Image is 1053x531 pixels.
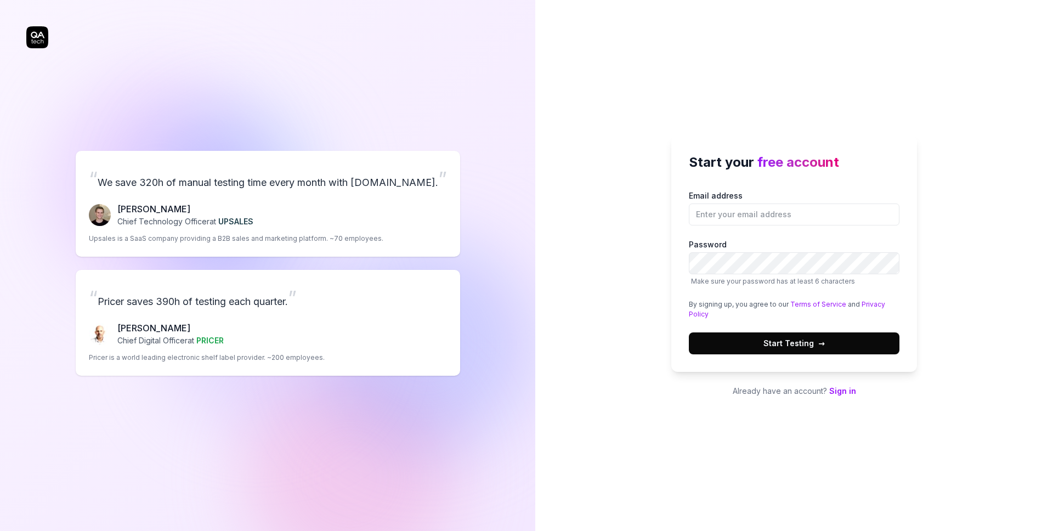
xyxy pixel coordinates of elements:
p: We save 320h of manual testing time every month with [DOMAIN_NAME]. [89,164,447,194]
p: [PERSON_NAME] [117,321,224,335]
a: “Pricer saves 390h of testing each quarter.”Chris Chalkitis[PERSON_NAME]Chief Digital Officerat P... [76,270,460,376]
a: Privacy Policy [689,300,885,318]
label: Password [689,239,899,286]
p: Chief Digital Officer at [117,335,224,346]
span: ” [288,286,297,310]
label: Email address [689,190,899,225]
a: Sign in [829,386,856,396]
span: UPSALES [218,217,253,226]
img: Chris Chalkitis [89,323,111,345]
span: Make sure your password has at least 6 characters [691,277,855,285]
span: Start Testing [763,337,825,349]
span: → [818,337,825,349]
p: Chief Technology Officer at [117,216,253,227]
a: Terms of Service [790,300,846,308]
span: free account [757,154,839,170]
p: [PERSON_NAME] [117,202,253,216]
p: Already have an account? [671,385,917,397]
img: Fredrik Seidl [89,204,111,226]
div: By signing up, you agree to our and [689,300,899,319]
a: “We save 320h of manual testing time every month with [DOMAIN_NAME].”Fredrik Seidl[PERSON_NAME]Ch... [76,151,460,257]
h2: Start your [689,152,899,172]
span: PRICER [196,336,224,345]
button: Start Testing→ [689,332,899,354]
input: PasswordMake sure your password has at least 6 characters [689,252,899,274]
span: ” [438,167,447,191]
span: “ [89,167,98,191]
span: “ [89,286,98,310]
p: Pricer saves 390h of testing each quarter. [89,283,447,313]
p: Upsales is a SaaS company providing a B2B sales and marketing platform. ~70 employees. [89,234,383,244]
input: Email address [689,204,899,225]
p: Pricer is a world leading electronic shelf label provider. ~200 employees. [89,353,325,363]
